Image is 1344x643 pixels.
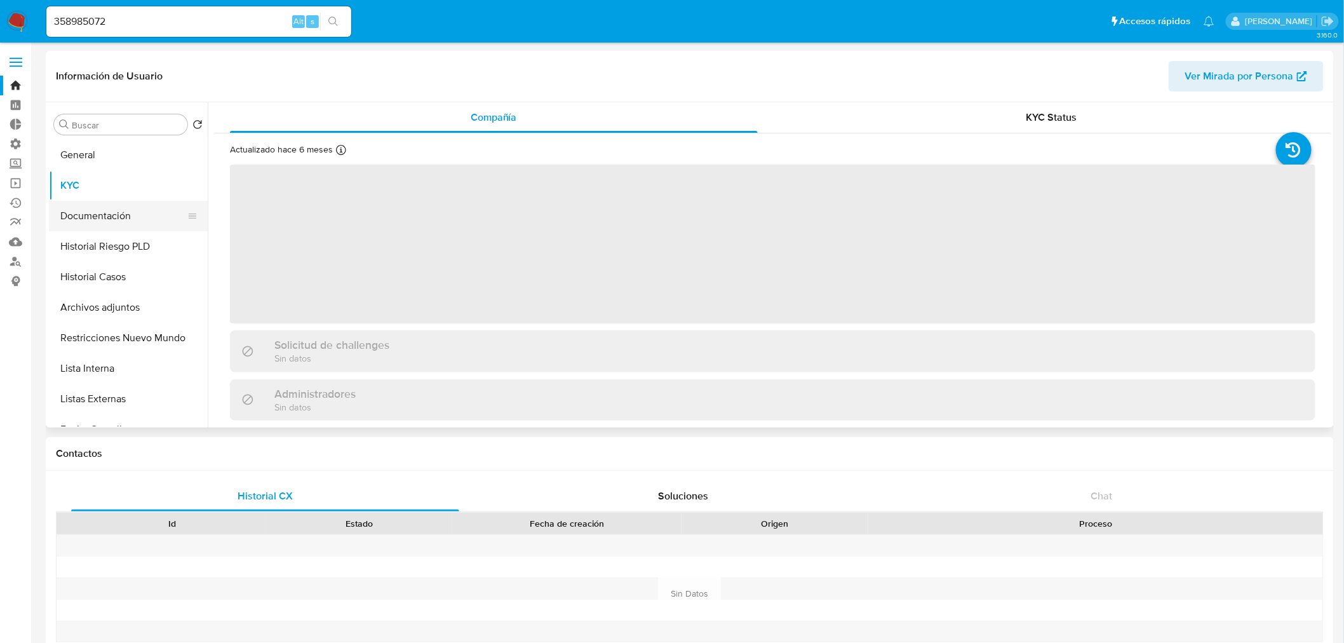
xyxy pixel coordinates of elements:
[49,231,208,262] button: Historial Riesgo PLD
[230,330,1315,372] div: Solicitud de challengesSin datos
[1321,15,1334,28] a: Salir
[1120,15,1191,28] span: Accesos rápidos
[49,353,208,384] button: Lista Interna
[1245,15,1317,27] p: ignacio.bagnardi@mercadolibre.com
[1204,16,1214,27] a: Notificaciones
[88,517,257,530] div: Id
[293,15,304,27] span: Alt
[49,140,208,170] button: General
[461,517,673,530] div: Fecha de creación
[274,352,389,364] p: Sin datos
[49,384,208,414] button: Listas Externas
[274,401,356,413] p: Sin datos
[56,70,163,83] h1: Información de Usuario
[49,323,208,353] button: Restricciones Nuevo Mundo
[56,447,1324,460] h1: Contactos
[471,110,517,125] span: Compañía
[1026,110,1077,125] span: KYC Status
[49,414,208,445] button: Fecha Compliant
[46,13,351,30] input: Buscar usuario o caso...
[230,165,1315,323] span: ‌
[49,201,198,231] button: Documentación
[877,517,1314,530] div: Proceso
[1091,489,1113,503] span: Chat
[1185,61,1294,91] span: Ver Mirada por Persona
[311,15,314,27] span: s
[230,379,1315,421] div: AdministradoresSin datos
[320,13,346,30] button: search-icon
[690,517,859,530] div: Origen
[72,119,182,131] input: Buscar
[659,489,709,503] span: Soluciones
[238,489,293,503] span: Historial CX
[49,170,208,201] button: KYC
[274,338,389,352] h3: Solicitud de challenges
[274,387,356,401] h3: Administradores
[192,119,203,133] button: Volver al orden por defecto
[49,292,208,323] button: Archivos adjuntos
[230,144,333,156] p: Actualizado hace 6 meses
[274,517,443,530] div: Estado
[59,119,69,130] button: Buscar
[1169,61,1324,91] button: Ver Mirada por Persona
[49,262,208,292] button: Historial Casos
